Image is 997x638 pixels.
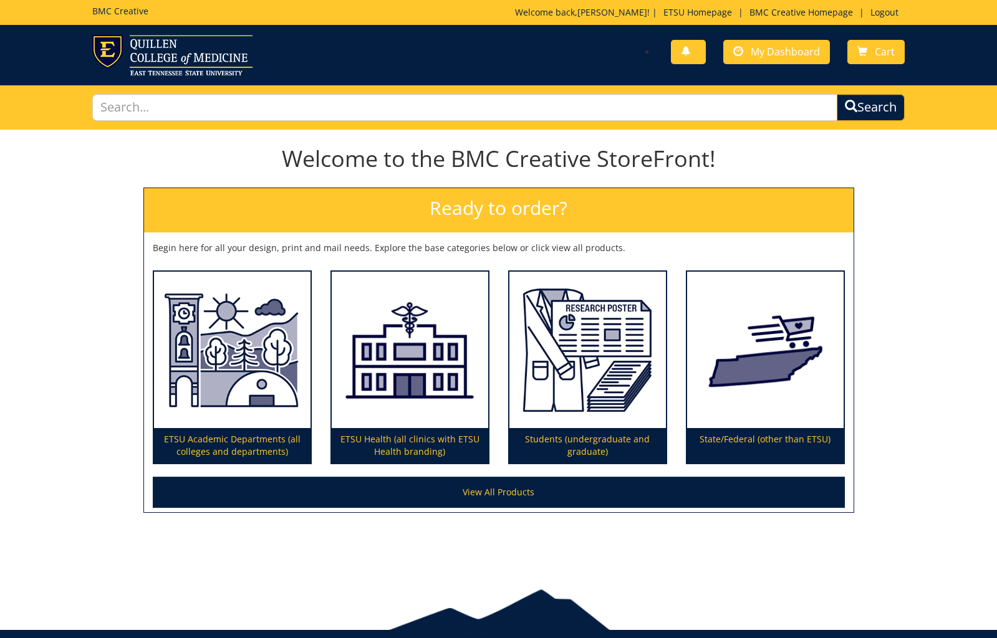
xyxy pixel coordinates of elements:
a: Logout [864,6,905,18]
img: Students (undergraduate and graduate) [509,272,666,429]
p: ETSU Academic Departments (all colleges and departments) [154,428,311,463]
a: View All Products [153,477,845,508]
a: ETSU Health (all clinics with ETSU Health branding) [332,272,488,464]
img: ETSU logo [92,35,253,75]
p: Begin here for all your design, print and mail needs. Explore the base categories below or click ... [153,242,845,254]
a: Students (undergraduate and graduate) [509,272,666,464]
p: Students (undergraduate and graduate) [509,428,666,463]
img: ETSU Academic Departments (all colleges and departments) [154,272,311,429]
a: Cart [847,40,905,64]
h5: BMC Creative [92,6,148,16]
img: State/Federal (other than ETSU) [687,272,844,429]
a: BMC Creative Homepage [743,6,859,18]
p: Welcome back, ! | | | [515,6,905,19]
h1: Welcome to the BMC Creative StoreFront! [143,146,854,171]
a: [PERSON_NAME] [577,6,647,18]
a: State/Federal (other than ETSU) [687,272,844,464]
a: My Dashboard [723,40,830,64]
span: Cart [875,45,895,59]
input: Search... [92,94,837,121]
p: State/Federal (other than ETSU) [687,428,844,463]
img: ETSU Health (all clinics with ETSU Health branding) [332,272,488,429]
span: My Dashboard [751,45,820,59]
a: ETSU Academic Departments (all colleges and departments) [154,272,311,464]
button: Search [837,94,905,121]
p: ETSU Health (all clinics with ETSU Health branding) [332,428,488,463]
h2: Ready to order? [144,188,854,232]
a: ETSU Homepage [657,6,738,18]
